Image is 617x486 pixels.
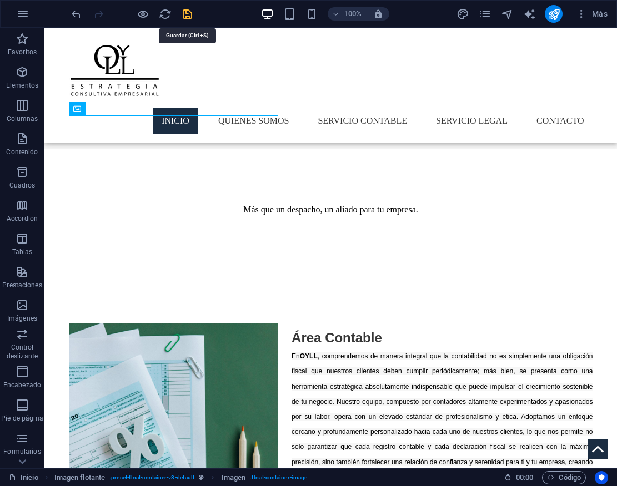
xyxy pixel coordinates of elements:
h6: Tiempo de la sesión [504,471,534,484]
button: save [180,7,194,21]
button: publish [545,5,563,23]
p: Cuadros [9,181,36,190]
button: Código [542,471,586,484]
span: Más [576,8,608,19]
span: 00 00 [516,471,533,484]
button: pages [478,7,491,21]
span: Código [547,471,581,484]
i: AI Writer [523,8,536,21]
p: Encabezado [3,381,41,389]
i: Páginas (Ctrl+Alt+S) [479,8,491,21]
i: Diseño (Ctrl+Alt+Y) [457,8,469,21]
span: Haz clic para seleccionar y doble clic para editar [222,471,246,484]
i: Al redimensionar, ajustar el nivel de zoom automáticamente para ajustarse al dispositivo elegido. [373,9,383,19]
p: Formularios [3,447,41,456]
nav: breadcrumb [54,471,307,484]
h6: 100% [344,7,362,21]
button: reload [158,7,172,21]
i: Volver a cargar página [159,8,172,21]
p: Elementos [6,81,38,90]
p: Prestaciones [2,281,42,290]
p: Contenido [6,148,38,156]
span: . preset-float-container-v3-default [109,471,194,484]
a: Haz clic para cancelar la selección y doble clic para abrir páginas [9,471,38,484]
p: Favoritos [8,48,37,57]
button: navigator [500,7,514,21]
i: Navegador [501,8,514,21]
button: 100% [328,7,367,21]
button: undo [69,7,83,21]
p: Imágenes [7,314,37,323]
button: Haz clic para salir del modo de previsualización y seguir editando [136,7,149,21]
p: Pie de página [1,414,43,423]
i: Este elemento es un preajuste personalizable [199,474,204,480]
p: Accordion [7,214,38,223]
span: : [524,473,525,482]
button: text_generator [523,7,536,21]
i: Deshacer: Ajustar imagen (Ctrl+Z) [70,8,83,21]
p: Columnas [7,114,38,123]
button: Más [571,5,612,23]
button: Usercentrics [595,471,608,484]
i: Publicar [548,8,560,21]
p: Tablas [12,247,33,256]
span: Haz clic para seleccionar y doble clic para editar [54,471,105,484]
button: design [456,7,469,21]
span: . float-container-image [250,471,307,484]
